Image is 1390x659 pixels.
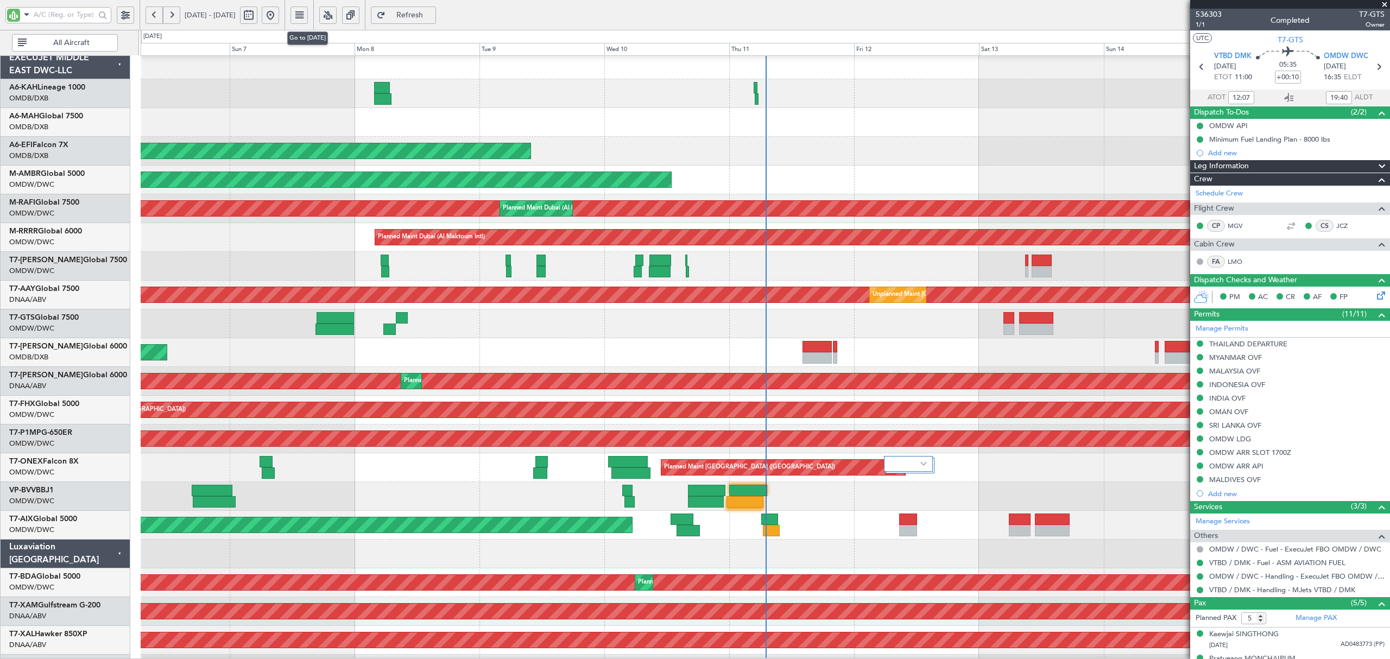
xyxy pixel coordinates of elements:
[9,170,41,178] span: M-AMBR
[1214,51,1252,62] span: VTBD DMK
[287,31,328,45] div: Go to [DATE]
[1336,221,1361,231] a: JCZ
[1228,91,1254,104] input: --:--
[9,93,48,103] a: OMDB/DXB
[9,486,36,494] span: VP-BVV
[9,371,83,379] span: T7-[PERSON_NAME]
[9,314,79,321] a: T7-GTSGlobal 7500
[1194,173,1212,186] span: Crew
[9,151,48,161] a: OMDB/DXB
[1228,257,1252,267] a: LMO
[1324,51,1368,62] span: OMDW DWC
[9,611,46,621] a: DNAA/ABV
[1209,434,1251,443] div: OMDW LDG
[9,429,41,436] span: T7-P1MP
[1194,501,1222,514] span: Services
[1209,394,1246,403] div: INDIA OVF
[1196,20,1222,29] span: 1/1
[9,112,39,120] span: A6-MAH
[1355,92,1373,103] span: ALDT
[1296,613,1337,624] a: Manage PAX
[9,343,127,350] a: T7-[PERSON_NAME]Global 6000
[1208,148,1385,157] div: Add new
[1359,20,1385,29] span: Owner
[9,266,54,276] a: OMDW/DWC
[1209,421,1261,430] div: SRI LANKA OVF
[404,373,511,389] div: Planned Maint Dubai (Al Maktoum Intl)
[9,237,54,247] a: OMDW/DWC
[9,582,54,592] a: OMDW/DWC
[1207,220,1225,232] div: CP
[9,467,54,477] a: OMDW/DWC
[9,525,54,535] a: OMDW/DWC
[9,601,38,609] span: T7-XAM
[1258,292,1268,303] span: AC
[1344,72,1361,83] span: ELDT
[143,32,162,41] div: [DATE]
[979,43,1104,56] div: Sat 13
[1286,292,1295,303] span: CR
[1209,641,1228,649] span: [DATE]
[1207,256,1225,268] div: FA
[9,141,68,149] a: A6-EFIFalcon 7X
[1104,43,1229,56] div: Sun 14
[1196,613,1236,624] label: Planned PAX
[1359,9,1385,20] span: T7-GTS
[1341,640,1385,649] span: AD0483773 (PP)
[1208,92,1225,103] span: ATOT
[1214,61,1236,72] span: [DATE]
[1209,339,1287,348] div: THAILAND DEPARTURE
[1194,274,1297,287] span: Dispatch Checks and Weather
[9,227,38,235] span: M-RRRR
[9,381,46,391] a: DNAA/ABV
[1214,72,1232,83] span: ETOT
[9,458,79,465] a: T7-ONEXFalcon 8X
[479,43,604,56] div: Tue 9
[9,199,79,206] a: M-RAFIGlobal 7500
[1235,72,1252,83] span: 11:00
[1326,91,1352,104] input: --:--
[1351,500,1367,512] span: (3/3)
[604,43,729,56] div: Wed 10
[1209,629,1279,640] div: Kaewjai SINGTHONG
[9,496,54,506] a: OMDW/DWC
[1208,489,1385,498] div: Add new
[105,43,230,56] div: Sat 6
[1194,530,1218,542] span: Others
[1229,292,1240,303] span: PM
[9,640,46,650] a: DNAA/ABV
[9,285,35,293] span: T7-AAY
[9,84,85,91] a: A6-KAHLineage 1000
[1194,160,1249,173] span: Leg Information
[9,400,35,408] span: T7-FHX
[230,43,355,56] div: Sun 7
[1196,516,1250,527] a: Manage Services
[9,208,54,218] a: OMDW/DWC
[9,410,54,420] a: OMDW/DWC
[9,630,35,638] span: T7-XAL
[638,574,745,591] div: Planned Maint Dubai (Al Maktoum Intl)
[503,200,610,217] div: Planned Maint Dubai (Al Maktoum Intl)
[9,439,54,448] a: OMDW/DWC
[378,229,485,245] div: Planned Maint Dubai (Al Maktoum Intl)
[34,7,95,23] input: A/C (Reg. or Type)
[1209,121,1248,130] div: OMDW API
[1351,597,1367,609] span: (5/5)
[1324,72,1341,83] span: 16:35
[9,429,72,436] a: T7-P1MPG-650ER
[1209,558,1345,567] a: VTBD / DMK - Fuel - ASM AVIATION FUEL
[1196,188,1243,199] a: Schedule Crew
[1196,9,1222,20] span: 536303
[920,461,927,466] img: arrow-gray.svg
[9,630,87,638] a: T7-XALHawker 850XP
[1196,324,1248,334] a: Manage Permits
[1316,220,1334,232] div: CS
[9,515,77,523] a: T7-AIXGlobal 5000
[371,7,436,24] button: Refresh
[9,199,35,206] span: M-RAFI
[1351,106,1367,118] span: (2/2)
[9,343,83,350] span: T7-[PERSON_NAME]
[388,11,432,19] span: Refresh
[9,573,36,580] span: T7-BDA
[1209,366,1260,376] div: MALAYSIA OVF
